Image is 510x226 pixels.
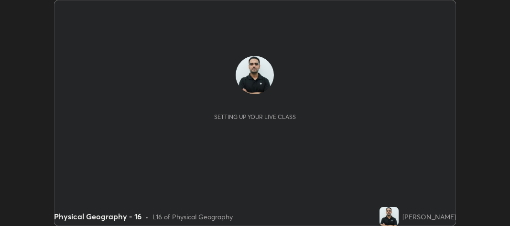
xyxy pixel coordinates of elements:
[152,212,233,222] div: L16 of Physical Geography
[402,212,456,222] div: [PERSON_NAME]
[214,113,296,120] div: Setting up your live class
[236,56,274,94] img: e2c148373bd94405ba47758bc9f11e48.jpg
[145,212,149,222] div: •
[380,207,399,226] img: e2c148373bd94405ba47758bc9f11e48.jpg
[54,211,141,222] div: Physical Geography - 16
